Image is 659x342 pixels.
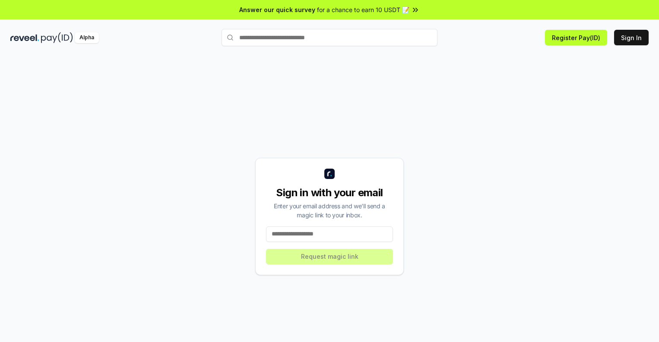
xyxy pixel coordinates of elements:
img: reveel_dark [10,32,39,43]
div: Enter your email address and we’ll send a magic link to your inbox. [266,201,393,220]
div: Alpha [75,32,99,43]
span: Answer our quick survey [239,5,315,14]
img: logo_small [324,169,335,179]
div: Sign in with your email [266,186,393,200]
button: Sign In [614,30,649,45]
img: pay_id [41,32,73,43]
button: Register Pay(ID) [545,30,607,45]
span: for a chance to earn 10 USDT 📝 [317,5,409,14]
